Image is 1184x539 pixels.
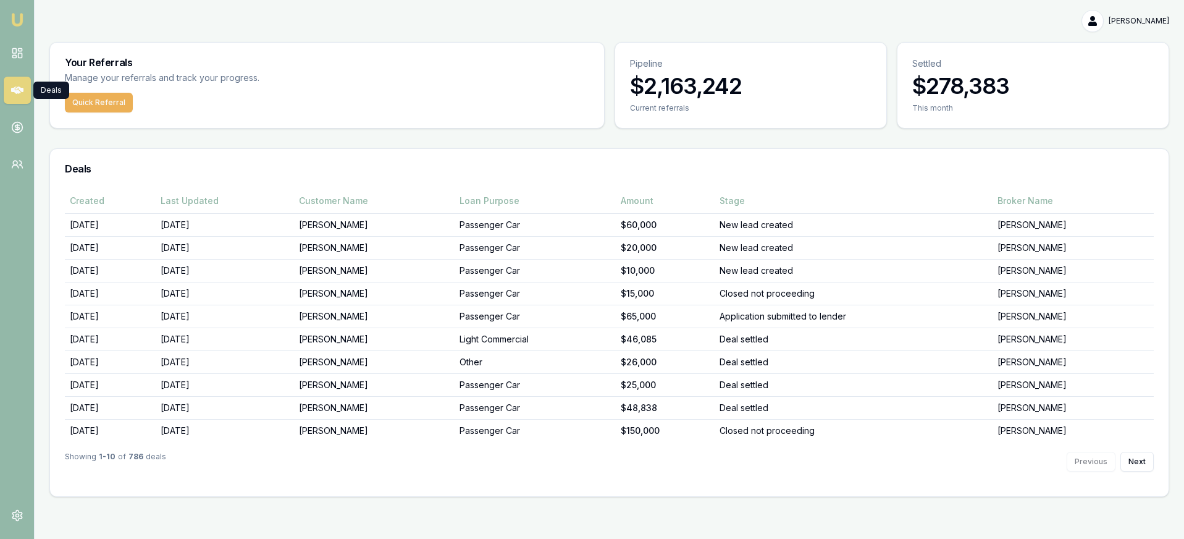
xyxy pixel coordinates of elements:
td: [PERSON_NAME] [294,396,455,419]
div: $48,838 [621,402,710,414]
div: Broker Name [997,195,1149,207]
div: $20,000 [621,242,710,254]
div: $10,000 [621,265,710,277]
td: Deal settled [715,350,993,373]
td: Closed not proceeding [715,282,993,305]
td: [PERSON_NAME] [294,213,455,236]
td: [DATE] [156,328,294,350]
p: Pipeline [630,57,871,70]
td: Passenger Car [455,213,616,236]
span: [PERSON_NAME] [1109,16,1169,26]
div: Showing of deals [65,452,166,472]
td: [PERSON_NAME] [294,305,455,328]
div: $65,000 [621,310,710,323]
td: New lead created [715,213,993,236]
td: [DATE] [65,373,156,396]
td: Passenger Car [455,396,616,419]
td: [PERSON_NAME] [294,236,455,259]
td: New lead created [715,259,993,282]
td: New lead created [715,236,993,259]
div: $25,000 [621,379,710,391]
div: $15,000 [621,287,710,300]
td: [DATE] [65,396,156,419]
td: Other [455,350,616,373]
td: [PERSON_NAME] [294,259,455,282]
td: [DATE] [156,305,294,328]
div: Created [70,195,151,207]
td: [DATE] [65,305,156,328]
td: [DATE] [65,259,156,282]
button: Next [1120,452,1154,472]
div: Deals [33,82,69,99]
td: Passenger Car [455,305,616,328]
h3: $2,163,242 [630,74,871,98]
td: [PERSON_NAME] [993,305,1154,328]
td: Passenger Car [455,236,616,259]
td: [DATE] [156,373,294,396]
p: Manage your referrals and track your progress. [65,71,381,85]
td: [PERSON_NAME] [993,282,1154,305]
div: Loan Purpose [460,195,611,207]
td: [DATE] [156,396,294,419]
div: This month [912,103,1154,113]
h3: Deals [65,164,1154,174]
td: [PERSON_NAME] [294,350,455,373]
div: Current referrals [630,103,871,113]
div: $26,000 [621,356,710,368]
img: emu-icon-u.png [10,12,25,27]
div: $60,000 [621,219,710,231]
p: Settled [912,57,1154,70]
td: [PERSON_NAME] [993,419,1154,442]
div: $46,085 [621,333,710,346]
td: [PERSON_NAME] [294,282,455,305]
td: [PERSON_NAME] [993,213,1154,236]
td: Deal settled [715,396,993,419]
td: [DATE] [65,282,156,305]
h3: $278,383 [912,74,1154,98]
td: Deal settled [715,373,993,396]
td: [DATE] [156,236,294,259]
td: Passenger Car [455,373,616,396]
td: [DATE] [65,236,156,259]
h3: Your Referrals [65,57,589,67]
td: Closed not proceeding [715,419,993,442]
td: [DATE] [156,213,294,236]
td: [DATE] [156,259,294,282]
div: Stage [720,195,988,207]
div: Last Updated [161,195,289,207]
div: $150,000 [621,425,710,437]
td: [DATE] [65,350,156,373]
div: Amount [621,195,710,207]
td: [PERSON_NAME] [294,419,455,442]
td: [PERSON_NAME] [993,396,1154,419]
td: [PERSON_NAME] [993,350,1154,373]
div: Customer Name [299,195,450,207]
td: [DATE] [156,350,294,373]
strong: 1 - 10 [99,452,115,472]
td: [PERSON_NAME] [993,373,1154,396]
td: Passenger Car [455,419,616,442]
strong: 786 [128,452,143,472]
td: [DATE] [156,419,294,442]
td: [PERSON_NAME] [993,259,1154,282]
td: [PERSON_NAME] [993,328,1154,350]
td: Light Commercial [455,328,616,350]
td: [PERSON_NAME] [294,373,455,396]
td: [PERSON_NAME] [294,328,455,350]
td: [DATE] [65,328,156,350]
td: Passenger Car [455,282,616,305]
td: Passenger Car [455,259,616,282]
td: [PERSON_NAME] [993,236,1154,259]
button: Quick Referral [65,93,133,112]
td: Application submitted to lender [715,305,993,328]
td: [DATE] [65,419,156,442]
td: [DATE] [156,282,294,305]
td: [DATE] [65,213,156,236]
td: Deal settled [715,328,993,350]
